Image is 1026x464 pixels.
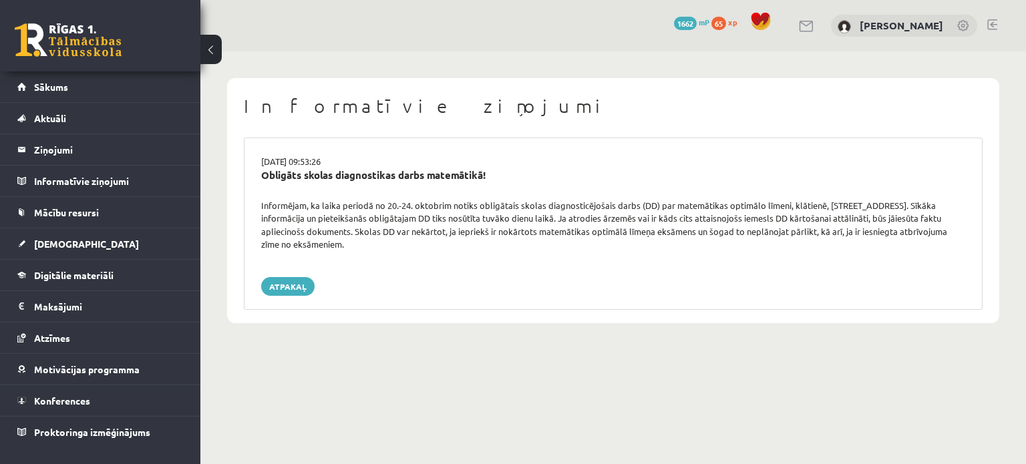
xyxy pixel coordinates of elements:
a: 1662 mP [674,17,709,27]
a: Digitālie materiāli [17,260,184,290]
span: Mācību resursi [34,206,99,218]
span: Atzīmes [34,332,70,344]
a: Rīgas 1. Tālmācības vidusskola [15,23,122,57]
span: Sākums [34,81,68,93]
a: Informatīvie ziņojumi [17,166,184,196]
a: Ziņojumi [17,134,184,165]
span: [DEMOGRAPHIC_DATA] [34,238,139,250]
span: Digitālie materiāli [34,269,114,281]
a: Aktuāli [17,103,184,134]
a: Maksājumi [17,291,184,322]
legend: Ziņojumi [34,134,184,165]
span: Aktuāli [34,112,66,124]
a: Motivācijas programma [17,354,184,385]
a: [PERSON_NAME] [860,19,943,32]
span: 65 [711,17,726,30]
div: [DATE] 09:53:26 [251,155,975,168]
a: Konferences [17,385,184,416]
span: Motivācijas programma [34,363,140,375]
h1: Informatīvie ziņojumi [244,95,983,118]
a: Mācību resursi [17,197,184,228]
a: 65 xp [711,17,743,27]
span: 1662 [674,17,697,30]
span: mP [699,17,709,27]
a: Proktoringa izmēģinājums [17,417,184,447]
a: Atzīmes [17,322,184,353]
div: Informējam, ka laika periodā no 20.-24. oktobrim notiks obligātais skolas diagnosticējošais darbs... [251,199,975,251]
img: Elza Veinberga [838,20,851,33]
span: Proktoringa izmēģinājums [34,426,150,438]
legend: Informatīvie ziņojumi [34,166,184,196]
a: [DEMOGRAPHIC_DATA] [17,228,184,259]
legend: Maksājumi [34,291,184,322]
span: Konferences [34,395,90,407]
span: xp [728,17,737,27]
a: Atpakaļ [261,277,315,296]
a: Sākums [17,71,184,102]
div: Obligāts skolas diagnostikas darbs matemātikā! [261,168,965,183]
